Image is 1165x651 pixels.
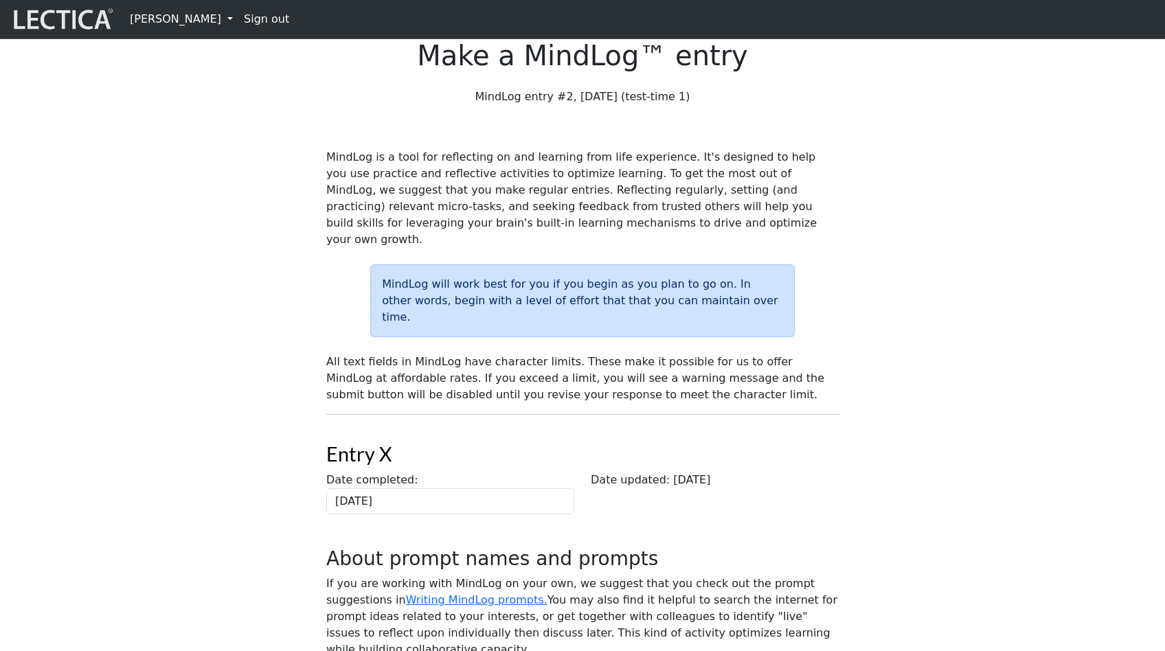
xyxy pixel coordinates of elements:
[326,472,418,488] label: Date completed:
[370,264,795,337] div: MindLog will work best for you if you begin as you plan to go on. In other words, begin with a le...
[582,472,847,514] div: Date updated: [DATE]
[318,442,847,466] h2: Entry X
[326,354,839,403] p: All text fields in MindLog have character limits. These make it possible for us to offer MindLog ...
[406,593,547,606] a: Writing MindLog prompts.
[326,547,839,571] h3: About prompt names and prompts
[124,5,238,33] a: [PERSON_NAME]
[326,89,839,105] p: MindLog entry #2, [DATE] (test-time 1)
[326,149,839,248] p: MindLog is a tool for reflecting on and learning from life experience. It's designed to help you ...
[238,5,295,33] a: Sign out
[10,6,113,32] img: lecticalive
